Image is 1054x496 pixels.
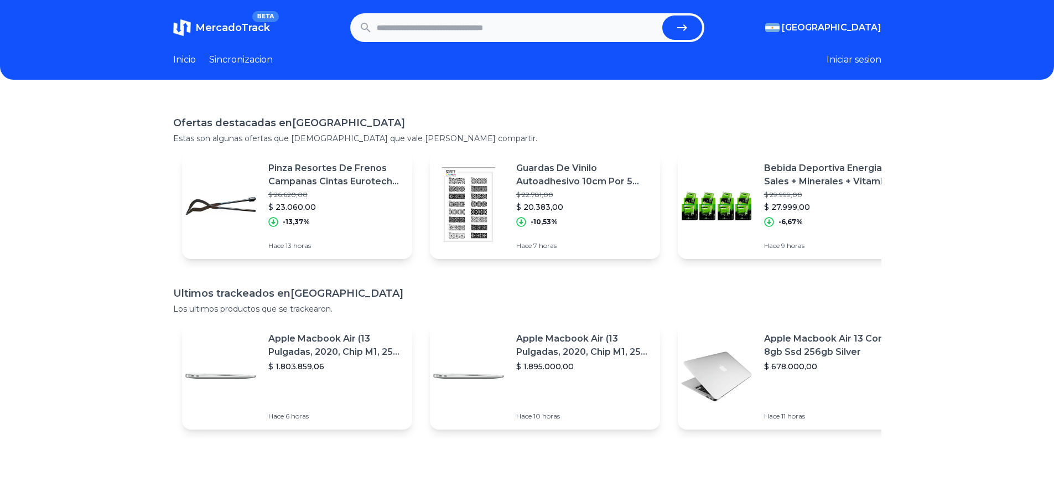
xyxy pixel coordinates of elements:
[764,241,899,250] p: Hace 9 horas
[430,338,507,415] img: Featured image
[173,133,881,144] p: Estas son algunas ofertas que [DEMOGRAPHIC_DATA] que vale [PERSON_NAME] compartir.
[182,153,412,259] a: Featured imagePinza Resortes De Frenos Campanas Cintas Eurotech Eu3822$ 26.620,00$ 23.060,00-13,3...
[678,338,755,415] img: Featured image
[531,218,558,226] p: -10,53%
[764,332,899,359] p: Apple Macbook Air 13 Core I5 8gb Ssd 256gb Silver
[678,323,908,430] a: Featured imageApple Macbook Air 13 Core I5 8gb Ssd 256gb Silver$ 678.000,00Hace 11 horas
[430,323,660,430] a: Featured imageApple Macbook Air (13 Pulgadas, 2020, Chip M1, 256 Gb De Ssd, 8 Gb De Ram) - Plata$...
[764,361,899,372] p: $ 678.000,00
[516,332,651,359] p: Apple Macbook Air (13 Pulgadas, 2020, Chip M1, 256 Gb De Ssd, 8 Gb De Ram) - Plata
[516,190,651,199] p: $ 22.781,00
[827,53,881,66] button: Iniciar sesion
[268,162,403,188] p: Pinza Resortes De Frenos Campanas Cintas Eurotech Eu3822
[182,338,259,415] img: Featured image
[173,286,881,301] h1: Ultimos trackeados en [GEOGRAPHIC_DATA]
[516,162,651,188] p: Guardas De Vinilo Autoadhesivo 10cm Por 5 Metros.
[283,218,310,226] p: -13,37%
[765,21,881,34] button: [GEOGRAPHIC_DATA]
[764,162,899,188] p: Bebida Deportiva Energia + Sales + Minerales + Vitaminas X4
[268,332,403,359] p: Apple Macbook Air (13 Pulgadas, 2020, Chip M1, 256 Gb De Ssd, 8 Gb De Ram) - Plata
[764,201,899,213] p: $ 27.999,00
[516,412,651,421] p: Hace 10 horas
[209,53,273,66] a: Sincronizacion
[173,19,191,37] img: MercadoTrack
[764,412,899,421] p: Hace 11 horas
[173,115,881,131] h1: Ofertas destacadas en [GEOGRAPHIC_DATA]
[678,153,908,259] a: Featured imageBebida Deportiva Energia + Sales + Minerales + Vitaminas X4$ 29.999,00$ 27.999,00-6...
[516,241,651,250] p: Hace 7 horas
[764,190,899,199] p: $ 29.999,00
[252,11,278,22] span: BETA
[268,412,403,421] p: Hace 6 horas
[182,167,259,245] img: Featured image
[268,190,403,199] p: $ 26.620,00
[173,53,196,66] a: Inicio
[173,19,270,37] a: MercadoTrackBETA
[173,303,881,314] p: Los ultimos productos que se trackearon.
[430,167,507,245] img: Featured image
[268,361,403,372] p: $ 1.803.859,06
[765,23,780,32] img: Argentina
[195,22,270,34] span: MercadoTrack
[268,201,403,213] p: $ 23.060,00
[782,21,881,34] span: [GEOGRAPHIC_DATA]
[182,323,412,430] a: Featured imageApple Macbook Air (13 Pulgadas, 2020, Chip M1, 256 Gb De Ssd, 8 Gb De Ram) - Plata$...
[778,218,803,226] p: -6,67%
[516,361,651,372] p: $ 1.895.000,00
[678,167,755,245] img: Featured image
[516,201,651,213] p: $ 20.383,00
[268,241,403,250] p: Hace 13 horas
[430,153,660,259] a: Featured imageGuardas De Vinilo Autoadhesivo 10cm Por 5 Metros.$ 22.781,00$ 20.383,00-10,53%Hace ...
